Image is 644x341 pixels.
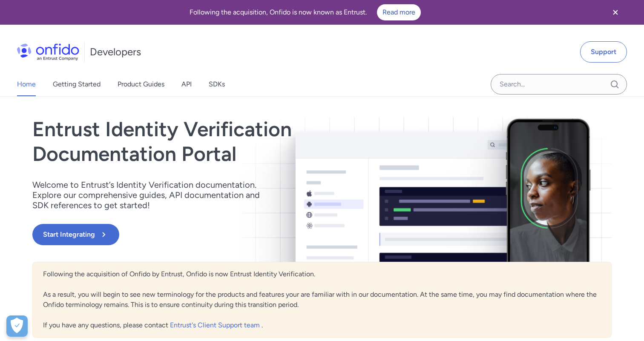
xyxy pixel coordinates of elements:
[6,315,28,337] div: Cookie Preferences
[32,224,438,245] a: Start Integrating
[6,315,28,337] button: Open Preferences
[610,7,621,17] svg: Close banner
[118,72,164,96] a: Product Guides
[32,262,612,338] div: Following the acquisition of Onfido by Entrust, Onfido is now Entrust Identity Verification. As a...
[32,180,271,210] p: Welcome to Entrust’s Identity Verification documentation. Explore our comprehensive guides, API d...
[580,41,627,63] a: Support
[600,2,631,23] button: Close banner
[491,74,627,95] input: Onfido search input field
[17,43,79,60] img: Onfido Logo
[209,72,225,96] a: SDKs
[32,224,119,245] button: Start Integrating
[181,72,192,96] a: API
[377,4,421,20] a: Read more
[32,117,438,166] h1: Entrust Identity Verification Documentation Portal
[17,72,36,96] a: Home
[10,4,600,20] div: Following the acquisition, Onfido is now known as Entrust.
[170,321,262,329] a: Entrust's Client Support team
[90,45,141,59] h1: Developers
[53,72,101,96] a: Getting Started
